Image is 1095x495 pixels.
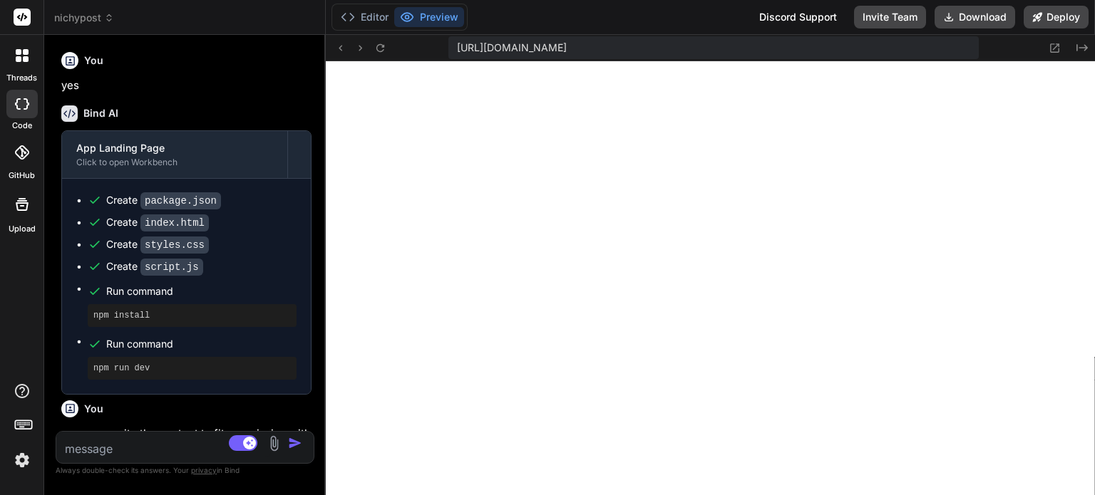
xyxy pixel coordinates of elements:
span: privacy [191,466,217,474]
label: code [12,120,32,132]
div: Discord Support [751,6,845,28]
button: Download [935,6,1015,28]
pre: npm run dev [93,363,291,374]
button: App Landing PageClick to open Workbench [62,131,287,178]
label: GitHub [9,170,35,182]
p: Always double-check its answers. Your in Bind [56,464,314,477]
span: [URL][DOMAIN_NAME] [457,41,567,55]
img: attachment [266,435,282,452]
h6: Bind AI [83,106,118,120]
div: Create [106,259,203,274]
code: script.js [140,259,203,276]
div: Create [106,193,221,208]
code: package.json [140,192,221,209]
span: nichypost [54,11,114,25]
div: Click to open Workbench [76,157,273,168]
code: index.html [140,214,209,231]
code: styles.css [140,236,209,254]
button: Preview [394,7,464,27]
div: Create [106,215,209,230]
p: yes [61,78,312,94]
img: icon [288,436,302,450]
h6: You [84,53,103,68]
img: settings [10,448,34,472]
button: Editor [335,7,394,27]
iframe: Preview [326,61,1095,495]
button: Invite Team [854,6,926,28]
h6: You [84,402,103,416]
button: Deploy [1024,6,1089,28]
label: Upload [9,223,36,235]
div: Create [106,237,209,252]
span: Run command [106,337,297,351]
pre: npm install [93,310,291,321]
div: App Landing Page [76,141,273,155]
label: threads [6,72,37,84]
span: Run command [106,284,297,298]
